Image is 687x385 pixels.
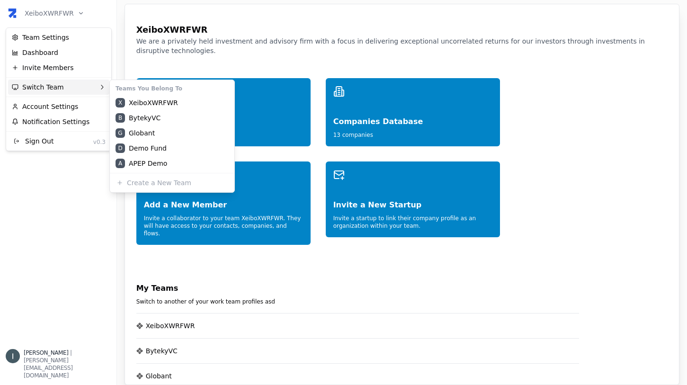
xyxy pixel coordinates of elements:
div: XeiboXWRFWR [112,95,232,110]
div: BytekyVC [112,110,232,125]
div: Demo Fund [112,141,232,156]
a: GGlobant [112,125,232,141]
div: Globant [112,125,232,141]
a: Invite Members [8,60,109,75]
div: D [116,143,125,153]
a: Team Settings [8,30,109,45]
div: XeiboXWRFWR [6,27,112,151]
div: v0.3 [93,136,106,146]
div: A [116,159,125,168]
div: X [116,98,125,107]
div: G [116,128,125,138]
div: Teams You Belong To [112,82,232,95]
a: Notification Settings [8,114,109,129]
a: DDemo Fund [112,141,232,156]
div: APEP Demo [112,156,232,171]
div: Switch Team [8,80,109,95]
div: Create a New Team [112,175,232,190]
div: Sign Out [12,136,54,146]
a: BBytekyVC [112,110,232,125]
a: AAPEP Demo [112,156,232,171]
a: Dashboard [8,45,109,60]
a: Account Settings [8,99,109,114]
div: B [116,113,125,123]
a: XXeiboXWRFWR [112,95,232,110]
